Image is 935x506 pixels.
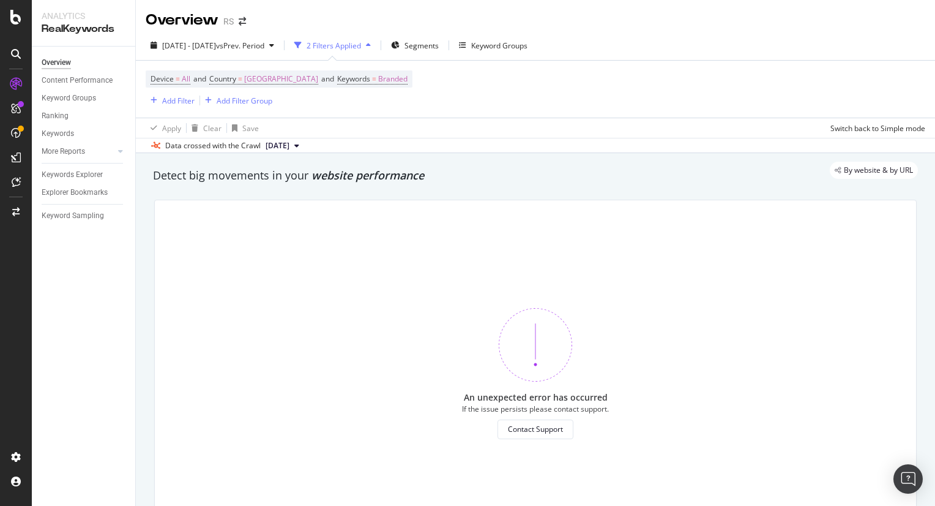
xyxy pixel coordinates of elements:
span: = [176,74,180,84]
div: Keyword Groups [471,40,527,51]
div: Overview [146,10,218,31]
div: Overview [42,56,71,69]
div: Add Filter Group [217,96,272,106]
a: Keyword Groups [42,92,127,105]
a: More Reports [42,145,114,158]
a: Keyword Sampling [42,210,127,222]
button: 2 Filters Applied [289,36,376,55]
a: Content Performance [42,74,127,87]
div: Ranking [42,110,69,123]
div: Switch back to Simple mode [830,123,925,134]
div: arrow-right-arrow-left [239,17,246,26]
span: Branded [378,70,408,88]
div: RS [223,15,234,28]
div: RealKeywords [42,22,125,36]
button: Keyword Groups [454,36,532,55]
div: Analytics [42,10,125,22]
div: Content Performance [42,74,113,87]
div: Keyword Groups [42,92,96,105]
span: [GEOGRAPHIC_DATA] [244,70,318,88]
span: 2025 Aug. 16th [266,140,289,151]
button: Add Filter Group [200,93,272,108]
button: Contact Support [497,420,573,439]
div: Save [242,123,259,134]
button: Segments [386,36,444,55]
button: Clear [187,118,222,138]
a: Explorer Bookmarks [42,186,127,199]
img: 370bne1z.png [499,308,572,382]
span: Country [209,74,236,84]
a: Keywords Explorer [42,168,127,181]
div: Apply [162,123,181,134]
div: If the issue persists please contact support. [462,404,609,414]
div: Add Filter [162,96,195,106]
span: Device [151,74,174,84]
div: Keywords Explorer [42,168,103,181]
div: Contact Support [508,424,563,434]
button: Add Filter [146,93,195,108]
div: legacy label [830,162,918,179]
button: Apply [146,118,181,138]
div: Data crossed with the Crawl [165,140,261,151]
div: More Reports [42,145,85,158]
div: Explorer Bookmarks [42,186,108,199]
span: vs Prev. Period [216,40,264,51]
span: and [321,74,334,84]
button: Switch back to Simple mode [825,118,925,138]
a: Ranking [42,110,127,123]
div: 2 Filters Applied [307,40,361,51]
a: Overview [42,56,127,69]
span: Segments [404,40,439,51]
button: [DATE] - [DATE]vsPrev. Period [146,36,279,55]
span: Keywords [337,74,370,84]
div: Open Intercom Messenger [893,464,923,494]
span: By website & by URL [844,167,913,174]
div: An unexpected error has occurred [464,391,608,404]
span: [DATE] - [DATE] [162,40,216,51]
span: = [238,74,242,84]
div: Keywords [42,127,74,140]
button: Save [227,118,259,138]
button: [DATE] [261,138,304,153]
span: All [182,70,190,88]
a: Keywords [42,127,127,140]
div: Clear [203,123,222,134]
span: and [193,74,206,84]
div: Keyword Sampling [42,210,104,222]
span: = [372,74,376,84]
